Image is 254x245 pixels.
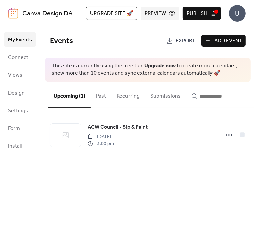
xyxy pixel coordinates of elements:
span: Upgrade site 🚀 [90,10,133,18]
span: My Events [8,35,32,45]
span: Connect [8,52,28,63]
a: Install [4,139,36,153]
button: Publish [183,7,221,20]
span: Install [8,141,22,151]
button: Add Event [201,35,246,47]
span: Settings [8,106,28,116]
a: My Events [4,32,36,47]
a: Canva Design DAG1BlNHNK8 [22,7,108,20]
span: Add Event [214,37,242,45]
a: Form [4,121,36,135]
span: Preview [145,10,166,18]
button: Preview [141,7,179,20]
a: Views [4,68,36,82]
span: Design [8,88,25,98]
button: Submissions [145,82,186,107]
span: [DATE] [88,133,114,140]
button: Past [91,82,111,107]
button: Upgrade site 🚀 [86,7,137,20]
span: ACW Council - Sip & Paint [88,123,148,131]
button: Recurring [111,82,145,107]
button: Upcoming (1) [48,82,91,108]
a: Upgrade now [144,61,176,71]
span: Form [8,123,20,134]
span: Export [176,37,195,45]
img: logo [8,8,18,19]
a: ACW Council - Sip & Paint [88,123,148,132]
span: Events [50,34,73,48]
a: Settings [4,103,36,118]
a: Design [4,85,36,100]
a: Connect [4,50,36,64]
a: Export [163,35,199,47]
span: Views [8,70,22,80]
span: This site is currently using the free tier. to create more calendars, show more than 10 events an... [52,62,244,77]
div: U [229,5,246,22]
span: Publish [187,10,207,18]
span: 3:00 pm [88,140,114,147]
